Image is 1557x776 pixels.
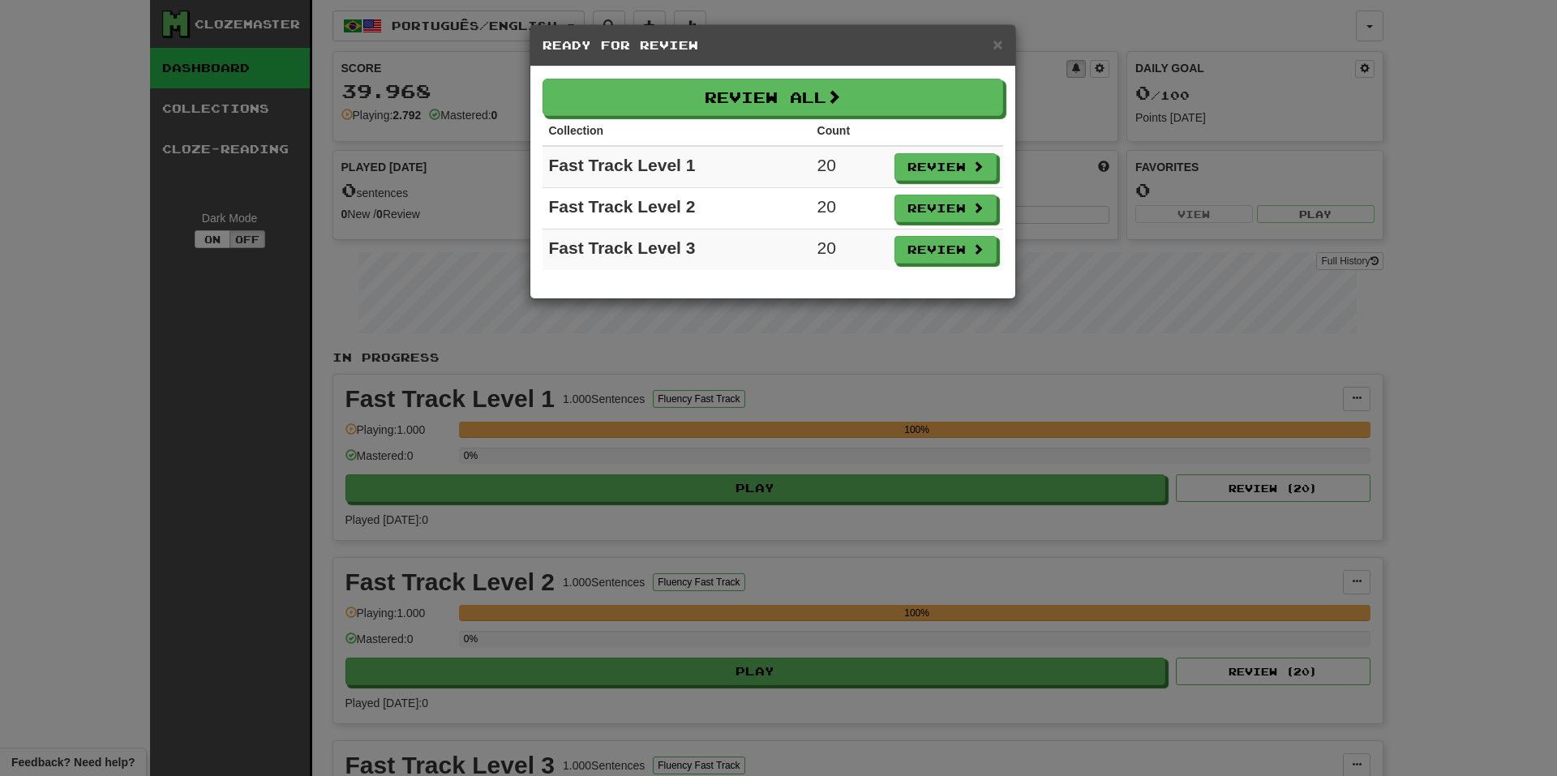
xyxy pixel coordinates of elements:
[811,229,888,271] td: 20
[894,195,997,222] button: Review
[543,116,811,146] th: Collection
[543,146,811,188] td: Fast Track Level 1
[543,229,811,271] td: Fast Track Level 3
[993,36,1002,53] button: Close
[543,79,1003,116] button: Review All
[543,37,1003,54] h5: Ready for Review
[811,188,888,229] td: 20
[543,188,811,229] td: Fast Track Level 2
[811,146,888,188] td: 20
[993,35,1002,54] span: ×
[894,153,997,181] button: Review
[894,236,997,264] button: Review
[811,116,888,146] th: Count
